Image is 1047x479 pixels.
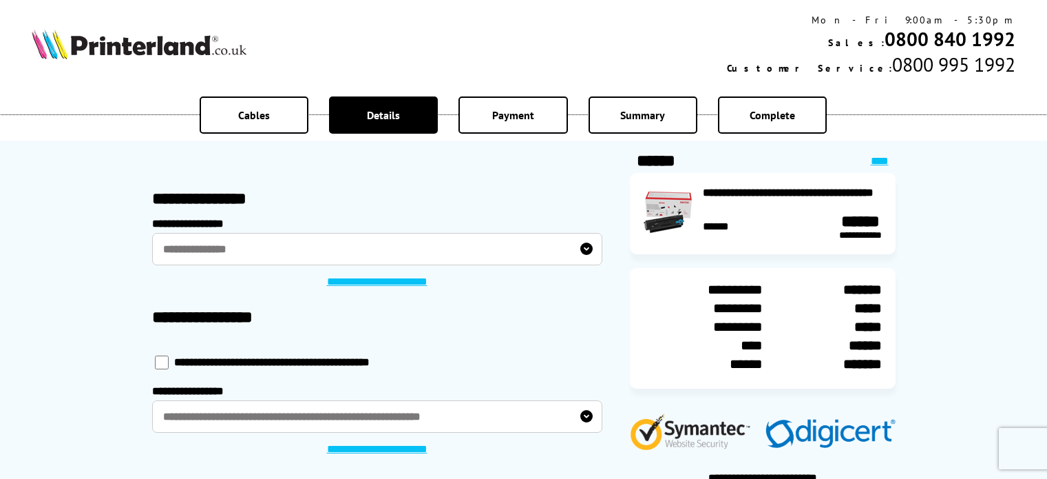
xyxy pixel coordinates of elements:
span: Sales: [828,37,885,49]
span: Payment [492,108,534,122]
span: Complete [750,108,795,122]
span: Summary [620,108,665,122]
span: Cables [238,108,270,122]
img: Printerland Logo [32,29,246,59]
span: Customer Service: [727,62,892,74]
a: 0800 840 1992 [885,26,1015,52]
div: Mon - Fri 9:00am - 5:30pm [727,14,1015,26]
span: 0800 995 1992 [892,52,1015,77]
span: Details [367,108,400,122]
